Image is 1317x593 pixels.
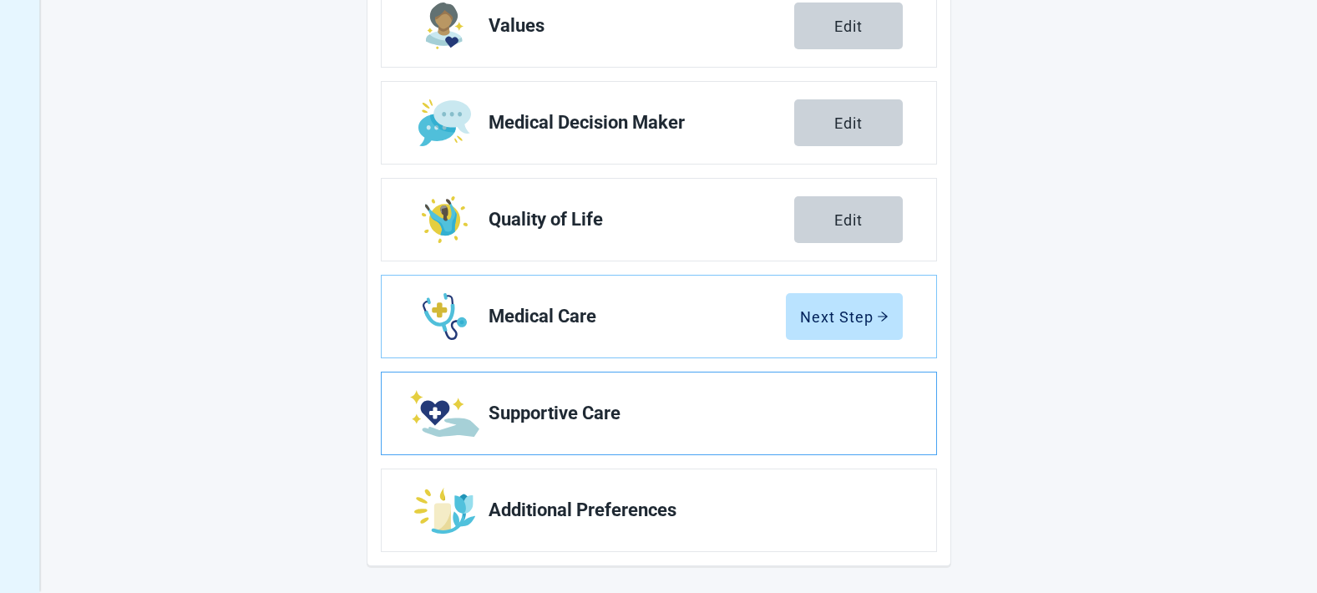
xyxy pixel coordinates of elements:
span: Supportive Care [489,403,889,423]
span: Medical Care [489,307,786,327]
div: Edit [834,114,863,131]
a: Edit Medical Decision Maker section [382,82,936,164]
span: Quality of Life [489,210,794,230]
span: Additional Preferences [489,500,889,520]
a: Edit Additional Preferences section [382,469,936,551]
button: Edit [794,196,903,243]
a: Edit Medical Care section [382,276,936,357]
button: Edit [794,99,903,146]
div: Edit [834,18,863,34]
button: Next Steparrow-right [786,293,903,340]
div: Edit [834,211,863,228]
button: Edit [794,3,903,49]
span: Medical Decision Maker [489,113,794,133]
span: Values [489,16,794,36]
span: arrow-right [877,311,889,322]
a: Edit Quality of Life section [382,179,936,261]
div: Next Step [800,308,889,325]
a: Edit Supportive Care section [382,373,936,454]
